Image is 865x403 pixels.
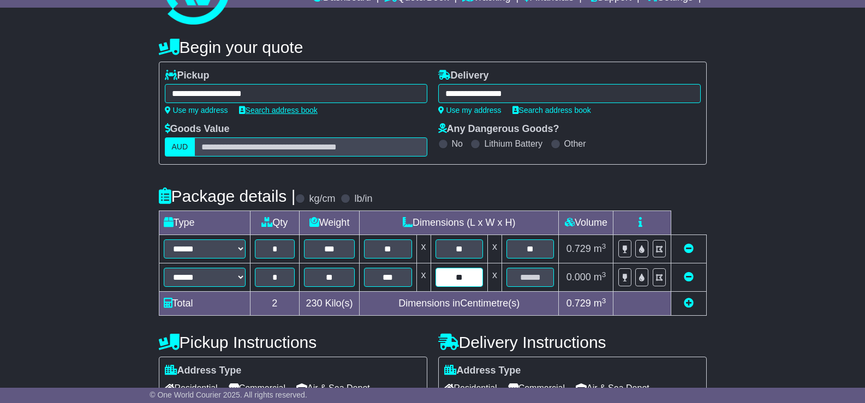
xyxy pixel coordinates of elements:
td: Type [159,211,250,235]
label: Lithium Battery [484,139,542,149]
span: 0.729 [566,243,591,254]
span: Air & Sea Depot [296,380,370,396]
span: m [594,272,606,282]
td: Kilo(s) [300,292,360,316]
td: Weight [300,211,360,235]
span: 0.729 [566,298,591,309]
td: x [487,263,502,292]
h4: Pickup Instructions [159,333,427,351]
span: m [594,243,606,254]
h4: Package details | [159,187,296,205]
td: Volume [559,211,613,235]
h4: Begin your quote [159,38,707,56]
label: AUD [165,137,195,157]
h4: Delivery Instructions [438,333,707,351]
span: Residential [165,380,218,396]
span: Air & Sea Depot [576,380,649,396]
span: Commercial [229,380,285,396]
span: Residential [444,380,497,396]
a: Remove this item [684,272,694,282]
label: Other [564,139,586,149]
label: Any Dangerous Goods? [438,123,559,135]
td: x [416,235,431,263]
label: lb/in [354,193,372,205]
sup: 3 [602,242,606,250]
label: No [452,139,463,149]
sup: 3 [602,297,606,305]
label: Address Type [444,365,521,377]
a: Remove this item [684,243,694,254]
td: 2 [250,292,300,316]
a: Add new item [684,298,694,309]
td: Total [159,292,250,316]
td: Dimensions in Centimetre(s) [360,292,559,316]
span: © One World Courier 2025. All rights reserved. [150,390,307,399]
a: Use my address [165,106,228,115]
sup: 3 [602,270,606,279]
label: Delivery [438,70,489,82]
td: x [487,235,502,263]
span: Commercial [508,380,565,396]
td: Qty [250,211,300,235]
td: Dimensions (L x W x H) [360,211,559,235]
a: Search address book [512,106,591,115]
label: kg/cm [309,193,335,205]
span: 0.000 [566,272,591,282]
a: Search address book [239,106,318,115]
span: m [594,298,606,309]
span: 230 [306,298,323,309]
label: Goods Value [165,123,230,135]
label: Address Type [165,365,242,377]
label: Pickup [165,70,210,82]
td: x [416,263,431,292]
a: Use my address [438,106,502,115]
